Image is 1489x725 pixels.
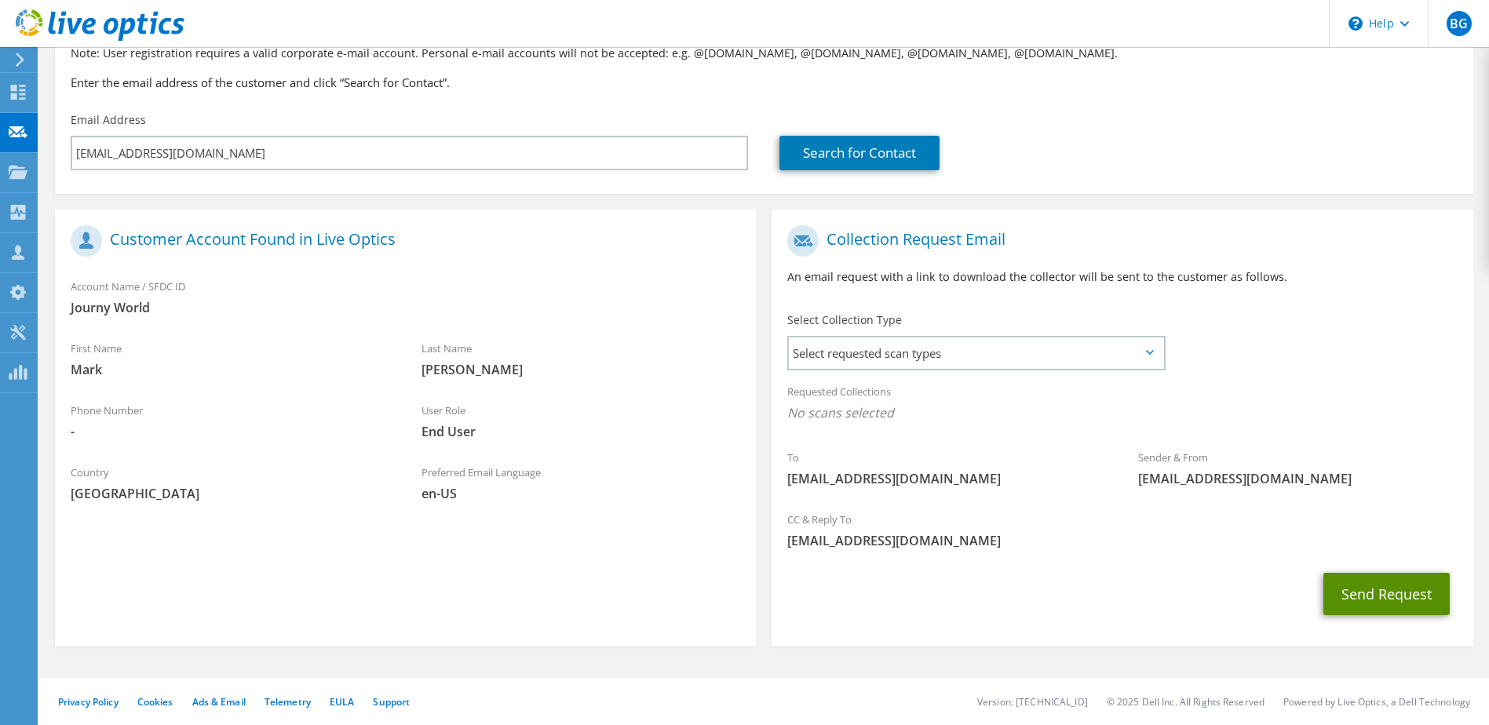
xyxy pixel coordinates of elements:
[71,45,1458,62] p: Note: User registration requires a valid corporate e-mail account. Personal e-mail accounts will ...
[71,423,390,440] span: -
[1323,573,1450,615] button: Send Request
[1447,11,1472,36] span: BG
[772,441,1122,495] div: To
[1107,695,1265,709] li: © 2025 Dell Inc. All Rights Reserved
[330,695,354,709] a: EULA
[772,503,1473,557] div: CC & Reply To
[1138,470,1458,487] span: [EMAIL_ADDRESS][DOMAIN_NAME]
[422,485,741,502] span: en-US
[787,225,1449,257] h1: Collection Request Email
[1348,16,1363,31] svg: \n
[406,456,757,510] div: Preferred Email Language
[406,394,757,448] div: User Role
[787,470,1107,487] span: [EMAIL_ADDRESS][DOMAIN_NAME]
[787,312,902,328] label: Select Collection Type
[71,225,732,257] h1: Customer Account Found in Live Optics
[779,136,940,170] a: Search for Contact
[55,456,406,510] div: Country
[406,332,757,386] div: Last Name
[772,375,1473,433] div: Requested Collections
[137,695,173,709] a: Cookies
[422,423,741,440] span: End User
[55,332,406,386] div: First Name
[787,404,1457,421] span: No scans selected
[787,268,1457,286] p: An email request with a link to download the collector will be sent to the customer as follows.
[787,532,1457,549] span: [EMAIL_ADDRESS][DOMAIN_NAME]
[789,337,1162,369] span: Select requested scan types
[373,695,410,709] a: Support
[192,695,246,709] a: Ads & Email
[265,695,311,709] a: Telemetry
[71,485,390,502] span: [GEOGRAPHIC_DATA]
[71,74,1458,91] h3: Enter the email address of the customer and click “Search for Contact”.
[1283,695,1470,709] li: Powered by Live Optics, a Dell Technology
[55,270,756,324] div: Account Name / SFDC ID
[977,695,1088,709] li: Version: [TECHNICAL_ID]
[71,361,390,378] span: Mark
[55,394,406,448] div: Phone Number
[1122,441,1473,495] div: Sender & From
[71,112,146,128] label: Email Address
[58,695,119,709] a: Privacy Policy
[71,299,740,316] span: Journy World
[422,361,741,378] span: [PERSON_NAME]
